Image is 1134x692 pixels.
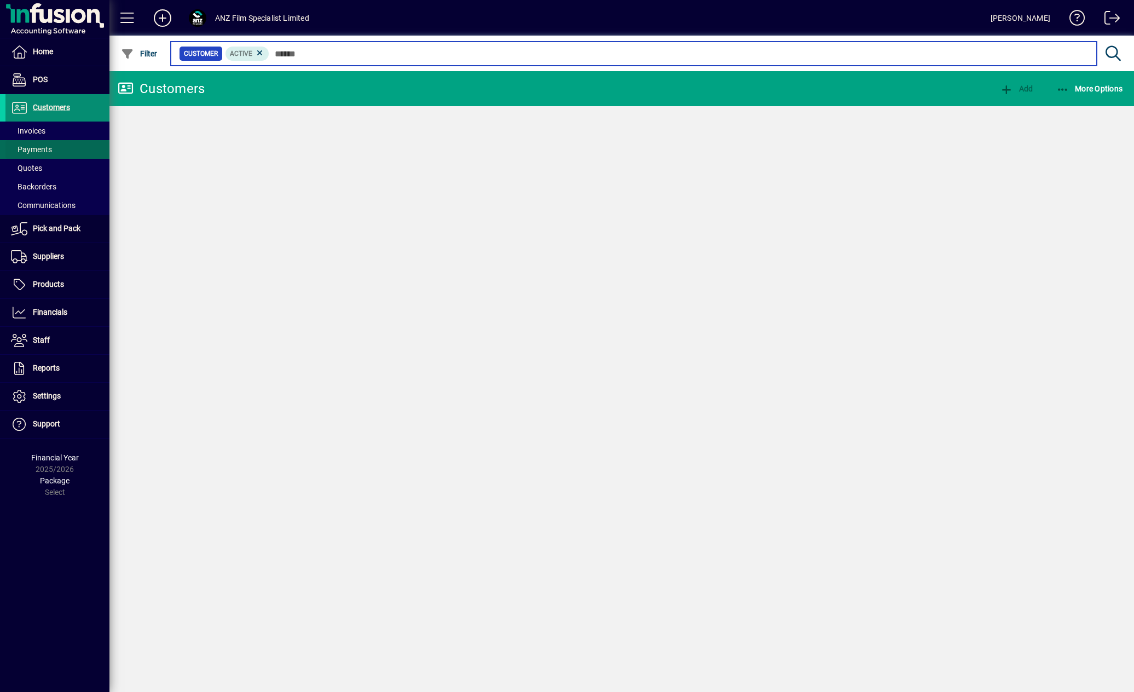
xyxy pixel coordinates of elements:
[5,177,109,196] a: Backorders
[11,145,52,154] span: Payments
[5,215,109,243] a: Pick and Pack
[33,419,60,428] span: Support
[145,8,180,28] button: Add
[215,9,309,27] div: ANZ Film Specialist Limited
[11,182,56,191] span: Backorders
[11,126,45,135] span: Invoices
[5,140,109,159] a: Payments
[118,80,205,97] div: Customers
[33,75,48,84] span: POS
[5,271,109,298] a: Products
[5,299,109,326] a: Financials
[180,8,215,28] button: Profile
[33,364,60,372] span: Reports
[31,453,79,462] span: Financial Year
[5,159,109,177] a: Quotes
[11,201,76,210] span: Communications
[5,355,109,382] a: Reports
[1096,2,1120,38] a: Logout
[1056,84,1123,93] span: More Options
[5,383,109,410] a: Settings
[33,391,61,400] span: Settings
[5,122,109,140] a: Invoices
[5,38,109,66] a: Home
[40,476,70,485] span: Package
[5,327,109,354] a: Staff
[33,103,70,112] span: Customers
[33,280,64,289] span: Products
[1061,2,1085,38] a: Knowledge Base
[33,336,50,344] span: Staff
[33,224,80,233] span: Pick and Pack
[991,9,1050,27] div: [PERSON_NAME]
[5,66,109,94] a: POS
[33,252,64,261] span: Suppliers
[230,50,252,57] span: Active
[997,79,1035,99] button: Add
[1054,79,1126,99] button: More Options
[225,47,269,61] mat-chip: Activation Status: Active
[33,47,53,56] span: Home
[118,44,160,64] button: Filter
[5,243,109,270] a: Suppliers
[1000,84,1033,93] span: Add
[121,49,158,58] span: Filter
[5,411,109,438] a: Support
[33,308,67,316] span: Financials
[5,196,109,215] a: Communications
[184,48,218,59] span: Customer
[11,164,42,172] span: Quotes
